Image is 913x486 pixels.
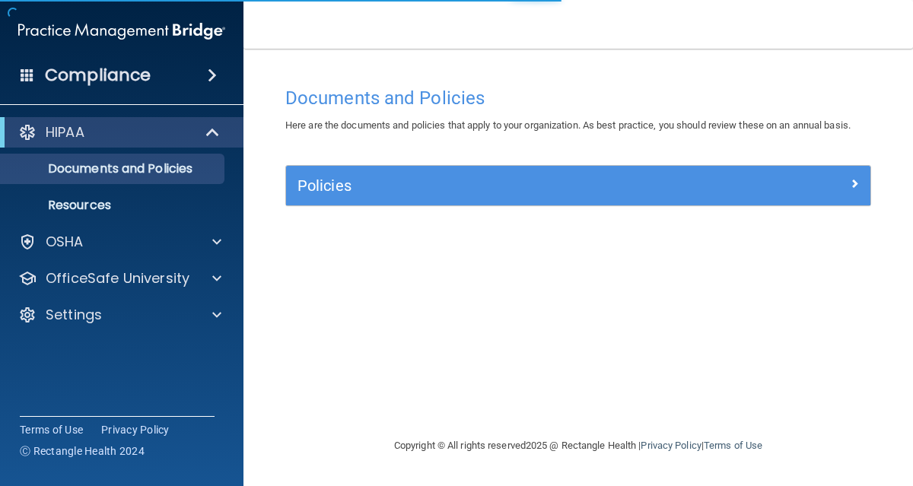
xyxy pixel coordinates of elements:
a: Terms of Use [704,440,762,451]
span: Ⓒ Rectangle Health 2024 [20,443,145,459]
span: Here are the documents and policies that apply to your organization. As best practice, you should... [285,119,851,131]
p: Settings [46,306,102,324]
a: Terms of Use [20,422,83,437]
h4: Compliance [45,65,151,86]
a: HIPAA [18,123,221,141]
p: OfficeSafe University [46,269,189,287]
a: Privacy Policy [641,440,701,451]
a: Settings [18,306,221,324]
a: Policies [297,173,859,198]
a: OfficeSafe University [18,269,221,287]
img: PMB logo [18,16,225,46]
p: HIPAA [46,123,84,141]
div: Copyright © All rights reserved 2025 @ Rectangle Health | | [301,421,856,470]
p: OSHA [46,233,84,251]
a: Privacy Policy [101,422,170,437]
a: OSHA [18,233,221,251]
h4: Documents and Policies [285,88,871,108]
p: Resources [10,198,218,213]
h5: Policies [297,177,713,194]
p: Documents and Policies [10,161,218,176]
